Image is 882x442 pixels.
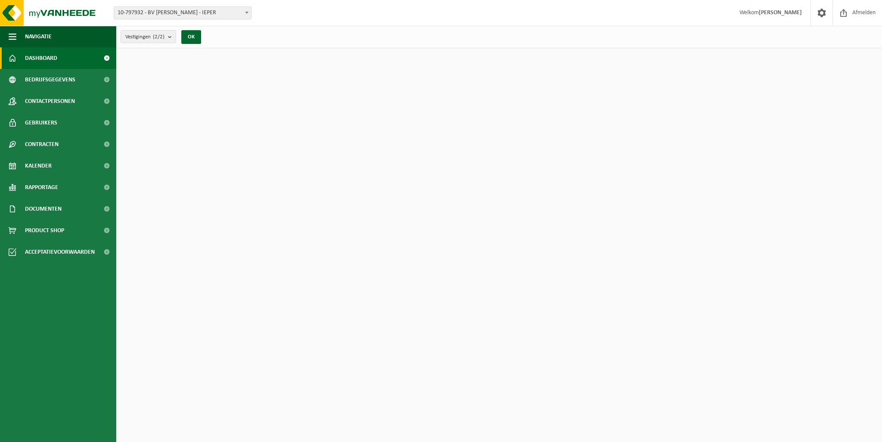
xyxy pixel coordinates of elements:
span: 10-797932 - BV STEFAN ROUSSEEUW - IEPER [114,7,251,19]
button: Vestigingen(2/2) [121,30,176,43]
span: Kalender [25,155,52,177]
span: Navigatie [25,26,52,47]
span: Contactpersonen [25,90,75,112]
span: Acceptatievoorwaarden [25,241,95,263]
span: Gebruikers [25,112,57,134]
span: 10-797932 - BV STEFAN ROUSSEEUW - IEPER [114,6,252,19]
span: Contracten [25,134,59,155]
strong: [PERSON_NAME] [759,9,802,16]
span: Bedrijfsgegevens [25,69,75,90]
count: (2/2) [153,34,165,40]
span: Vestigingen [125,31,165,44]
span: Dashboard [25,47,57,69]
button: OK [181,30,201,44]
span: Documenten [25,198,62,220]
span: Rapportage [25,177,58,198]
span: Product Shop [25,220,64,241]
